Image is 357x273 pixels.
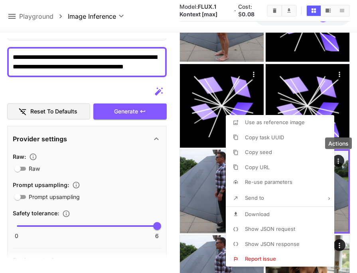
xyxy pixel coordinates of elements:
[245,134,284,140] span: Copy task UUID
[245,241,300,247] span: Show JSON response
[245,119,305,125] span: Use as reference image
[245,195,264,201] span: Send to
[245,149,272,155] span: Copy seed
[245,255,276,262] span: Report issue
[245,211,270,217] span: Download
[245,226,295,232] span: Show JSON request
[325,138,352,149] div: Actions
[245,179,292,185] span: Re-use parameters
[245,164,270,170] span: Copy URL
